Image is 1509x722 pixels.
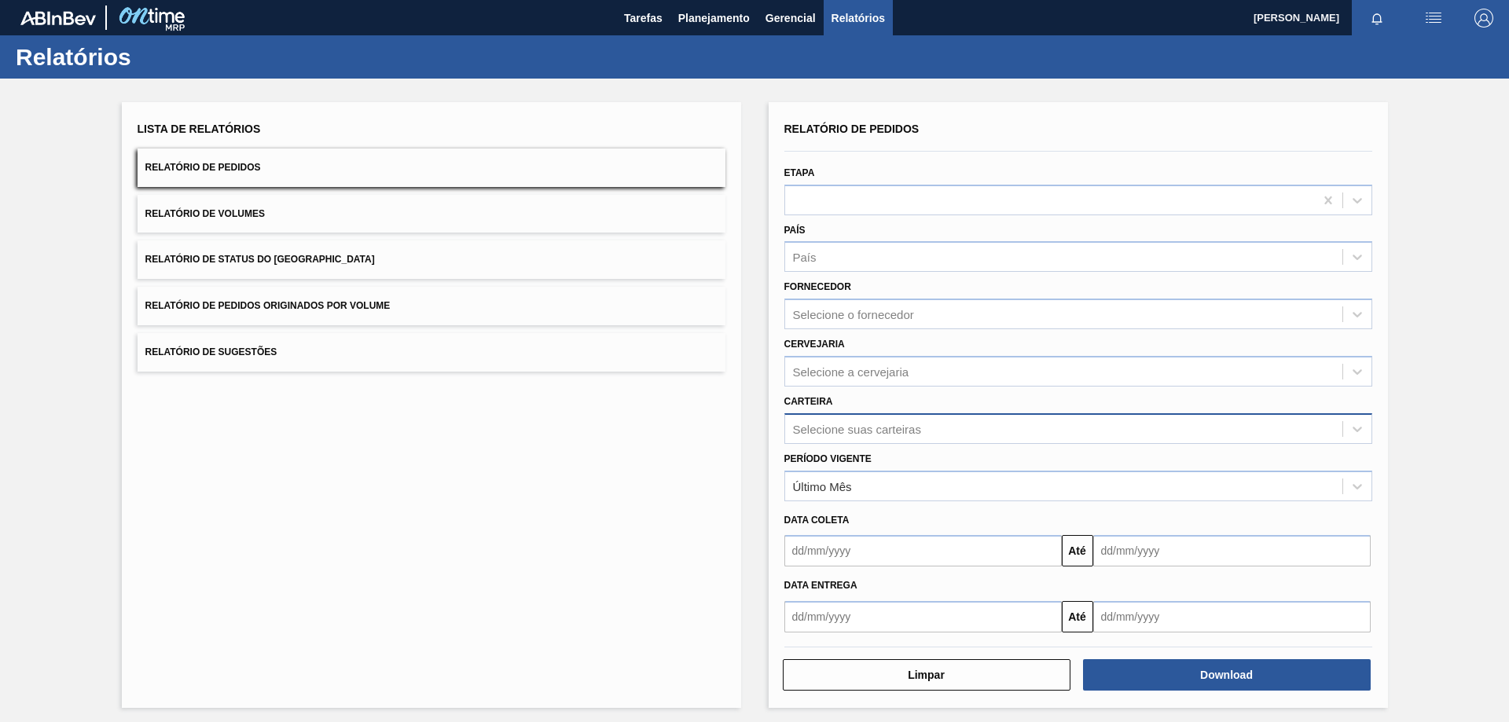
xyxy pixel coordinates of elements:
[784,339,845,350] label: Cervejaria
[793,479,852,493] div: Último Mês
[138,195,725,233] button: Relatório de Volumes
[145,346,277,357] span: Relatório de Sugestões
[784,453,872,464] label: Período Vigente
[138,287,725,325] button: Relatório de Pedidos Originados por Volume
[784,225,806,236] label: País
[1474,9,1493,27] img: Logout
[138,123,261,135] span: Lista de Relatórios
[145,254,375,265] span: Relatório de Status do [GEOGRAPHIC_DATA]
[784,535,1062,566] input: dd/mm/yyyy
[784,580,857,591] span: Data entrega
[1093,601,1371,632] input: dd/mm/yyyy
[145,300,391,311] span: Relatório de Pedidos Originados por Volume
[1093,535,1371,566] input: dd/mm/yyyy
[138,333,725,372] button: Relatório de Sugestões
[20,11,96,25] img: TNhmsLtSVTkK8tSr43FrP2fwEKptu5GPRR3wAAAABJRU5ErkJggg==
[832,9,885,27] span: Relatórios
[138,148,725,187] button: Relatório de Pedidos
[793,365,909,378] div: Selecione a cervejaria
[138,240,725,279] button: Relatório de Status do [GEOGRAPHIC_DATA]
[678,9,750,27] span: Planejamento
[784,281,851,292] label: Fornecedor
[624,9,663,27] span: Tarefas
[1083,659,1371,691] button: Download
[1424,9,1443,27] img: userActions
[145,208,265,219] span: Relatório de Volumes
[1062,535,1093,566] button: Até
[793,308,914,321] div: Selecione o fornecedor
[784,123,920,135] span: Relatório de Pedidos
[1062,601,1093,632] button: Até
[16,48,295,66] h1: Relatórios
[793,422,921,435] div: Selecione suas carteiras
[784,515,850,526] span: Data coleta
[784,601,1062,632] input: dd/mm/yyyy
[766,9,816,27] span: Gerencial
[145,162,261,173] span: Relatório de Pedidos
[783,659,1070,691] button: Limpar
[784,167,815,178] label: Etapa
[784,396,833,407] label: Carteira
[1352,7,1402,29] button: Notificações
[793,251,817,264] div: País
